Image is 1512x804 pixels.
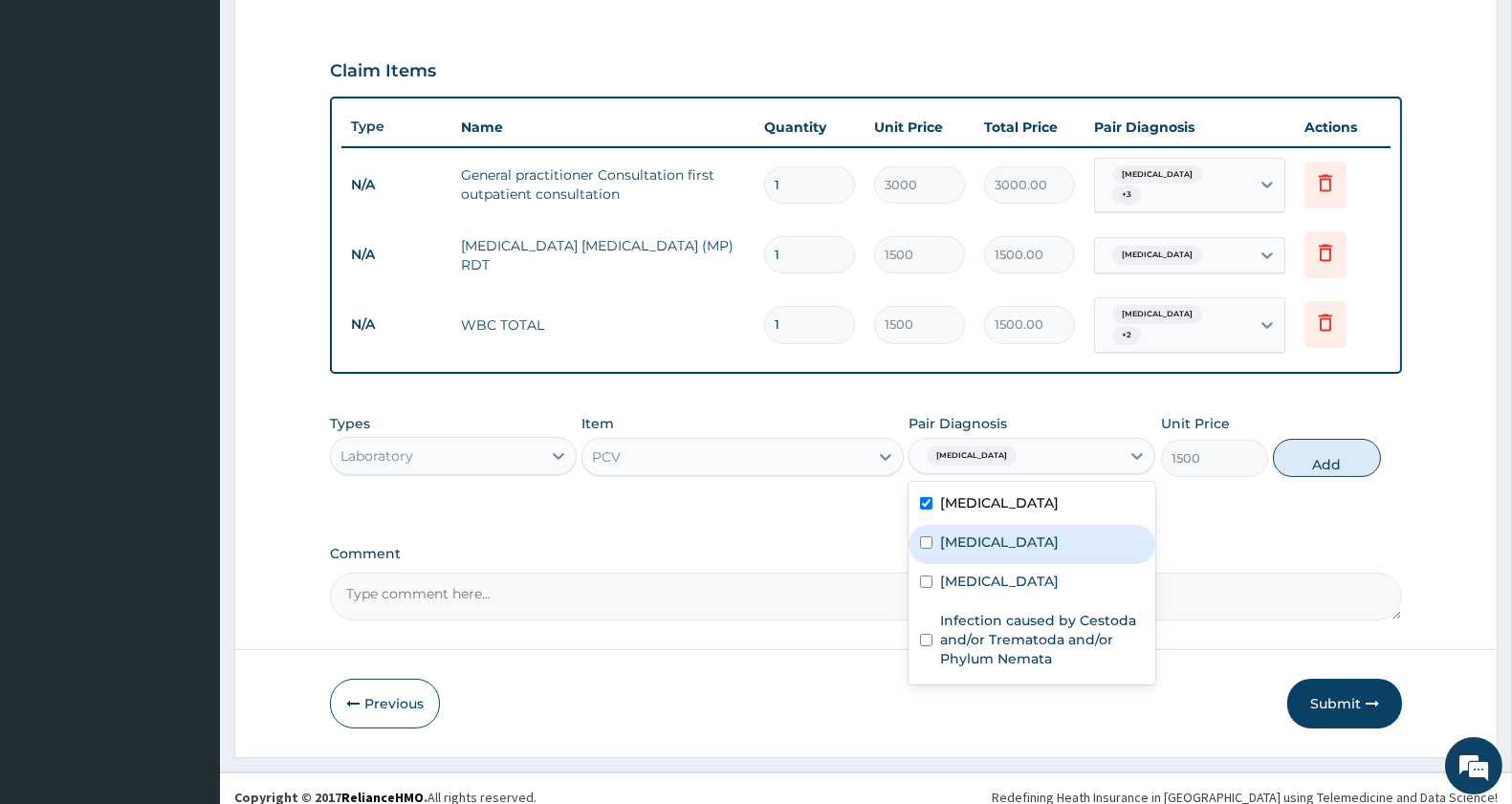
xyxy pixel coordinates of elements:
td: [MEDICAL_DATA] [MEDICAL_DATA] (MP) RDT [451,227,755,284]
label: [MEDICAL_DATA] [940,532,1059,552]
label: Infection caused by Cestoda and/or Trematoda and/or Phylum Nemata [940,611,1144,668]
th: Total Price [975,108,1085,146]
button: Submit [1287,679,1402,728]
span: [MEDICAL_DATA] [1112,165,1202,185]
label: Comment [330,546,1402,562]
th: Actions [1295,108,1391,146]
span: [MEDICAL_DATA] [1112,246,1202,265]
th: Type [341,109,451,144]
span: We're online! [111,241,264,434]
label: Types [330,416,370,432]
td: N/A [341,307,451,342]
button: Previous [330,679,440,728]
button: Add [1273,439,1380,477]
label: Pair Diagnosis [909,414,1007,433]
label: Unit Price [1161,414,1230,433]
th: Pair Diagnosis [1085,108,1295,146]
td: N/A [341,237,451,272]
div: Chat with us now [99,107,321,132]
td: WBC TOTAL [451,306,755,344]
div: Minimize live chat window [314,10,360,55]
div: PCV [592,447,621,467]
td: N/A [341,167,451,203]
span: + 3 [1112,185,1141,205]
span: + 2 [1112,326,1141,345]
span: [MEDICAL_DATA] [1112,305,1202,324]
label: [MEDICAL_DATA] [940,493,1059,512]
th: Name [451,108,755,146]
th: Unit Price [865,108,975,146]
textarea: Type your message and hit 'Enter' [10,522,364,589]
span: [MEDICAL_DATA] [927,446,1017,466]
div: Laboratory [340,446,413,466]
th: Quantity [755,108,865,146]
td: General practitioner Consultation first outpatient consultation [451,156,755,213]
img: d_794563401_company_1708531726252_794563401 [35,96,77,143]
label: Item [581,414,614,433]
label: [MEDICAL_DATA] [940,572,1059,591]
h3: Claim Items [330,61,436,82]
